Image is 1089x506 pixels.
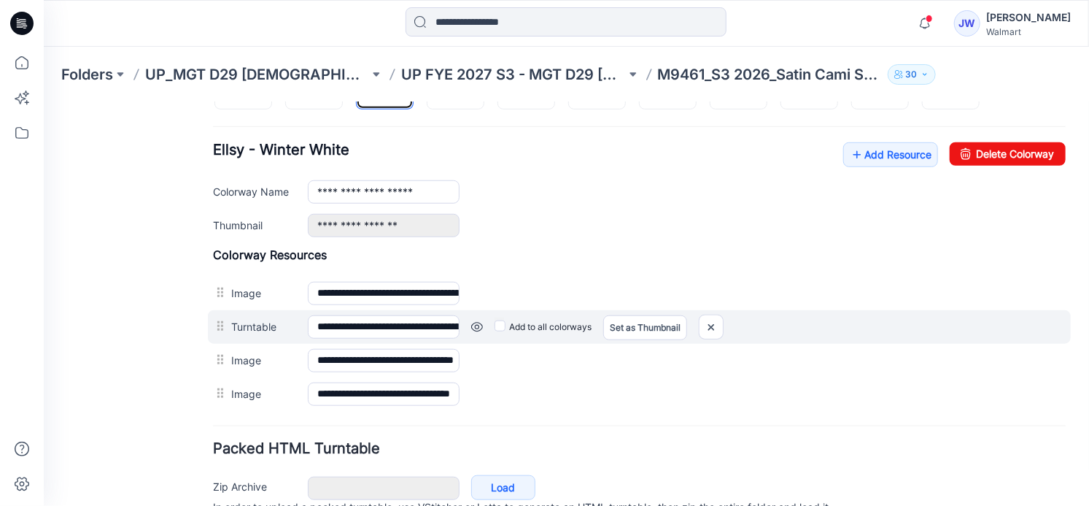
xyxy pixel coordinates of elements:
[658,64,882,85] p: M9461_S3 2026_Satin Cami Set Opt 3_Midpoint
[888,64,936,85] button: 30
[169,115,249,131] label: Thumbnail
[187,216,249,232] label: Turntable
[169,145,1022,160] h4: Colorway Resources
[451,213,548,237] label: Add to all colorways
[954,10,980,37] div: JW
[451,215,460,225] input: Add to all colorways
[656,213,679,237] img: close-btn.svg
[187,183,249,199] label: Image
[44,102,1089,506] iframe: edit-style
[169,340,1022,353] h4: Packed HTML Turntable
[145,64,369,85] a: UP_MGT D29 [DEMOGRAPHIC_DATA] Sleep
[906,66,918,83] p: 30
[187,283,249,299] label: Image
[169,398,1022,442] p: In order to upload a packed turntable, use VStitcher or Lotta to generate an HTML turntable, then...
[559,213,643,238] a: Set as Thumbnail
[401,64,625,85] a: UP FYE 2027 S3 - MGT D29 [DEMOGRAPHIC_DATA] Sleepwear
[986,26,1071,37] div: Walmart
[169,376,249,392] label: Zip Archive
[427,373,492,398] a: Load
[61,64,113,85] a: Folders
[187,250,249,266] label: Image
[986,9,1071,26] div: [PERSON_NAME]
